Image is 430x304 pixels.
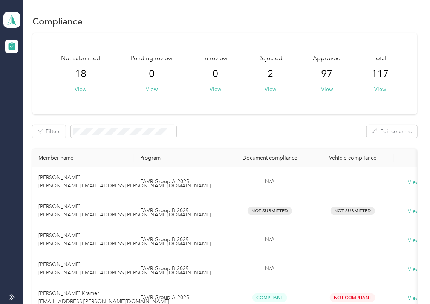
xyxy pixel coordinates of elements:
[146,85,158,93] button: View
[32,17,83,25] h1: Compliance
[367,125,417,138] button: Edit columns
[203,54,228,63] span: In review
[330,293,375,302] span: Not Compliant
[321,68,333,80] span: 97
[265,178,275,185] span: N/A
[331,207,375,215] span: Not Submitted
[131,54,173,63] span: Pending review
[265,85,276,93] button: View
[248,207,292,215] span: Not Submitted
[234,155,305,161] div: Document compliance
[313,54,341,63] span: Approved
[32,149,134,167] th: Member name
[388,262,430,304] iframe: Everlance-gr Chat Button Frame
[265,236,275,243] span: N/A
[32,125,66,138] button: Filters
[134,225,228,254] td: FAVR Group B 2025
[134,149,228,167] th: Program
[373,54,386,63] span: Total
[38,203,211,218] span: [PERSON_NAME] [PERSON_NAME][EMAIL_ADDRESS][PERSON_NAME][DOMAIN_NAME]
[213,68,218,80] span: 0
[265,265,275,272] span: N/A
[38,174,211,189] span: [PERSON_NAME] [PERSON_NAME][EMAIL_ADDRESS][PERSON_NAME][DOMAIN_NAME]
[38,261,211,276] span: [PERSON_NAME] [PERSON_NAME][EMAIL_ADDRESS][PERSON_NAME][DOMAIN_NAME]
[321,85,333,93] button: View
[258,54,282,63] span: Rejected
[149,68,155,80] span: 0
[372,68,389,80] span: 117
[268,68,273,80] span: 2
[75,68,86,80] span: 18
[134,167,228,196] td: FAVR Group A 2025
[252,293,287,302] span: Compliant
[75,85,86,93] button: View
[38,232,211,247] span: [PERSON_NAME] [PERSON_NAME][EMAIL_ADDRESS][PERSON_NAME][DOMAIN_NAME]
[134,254,228,283] td: FAVR Group B 2025
[317,155,388,161] div: Vehicle compliance
[210,85,221,93] button: View
[374,85,386,93] button: View
[61,54,100,63] span: Not submitted
[134,196,228,225] td: FAVR Group B 2025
